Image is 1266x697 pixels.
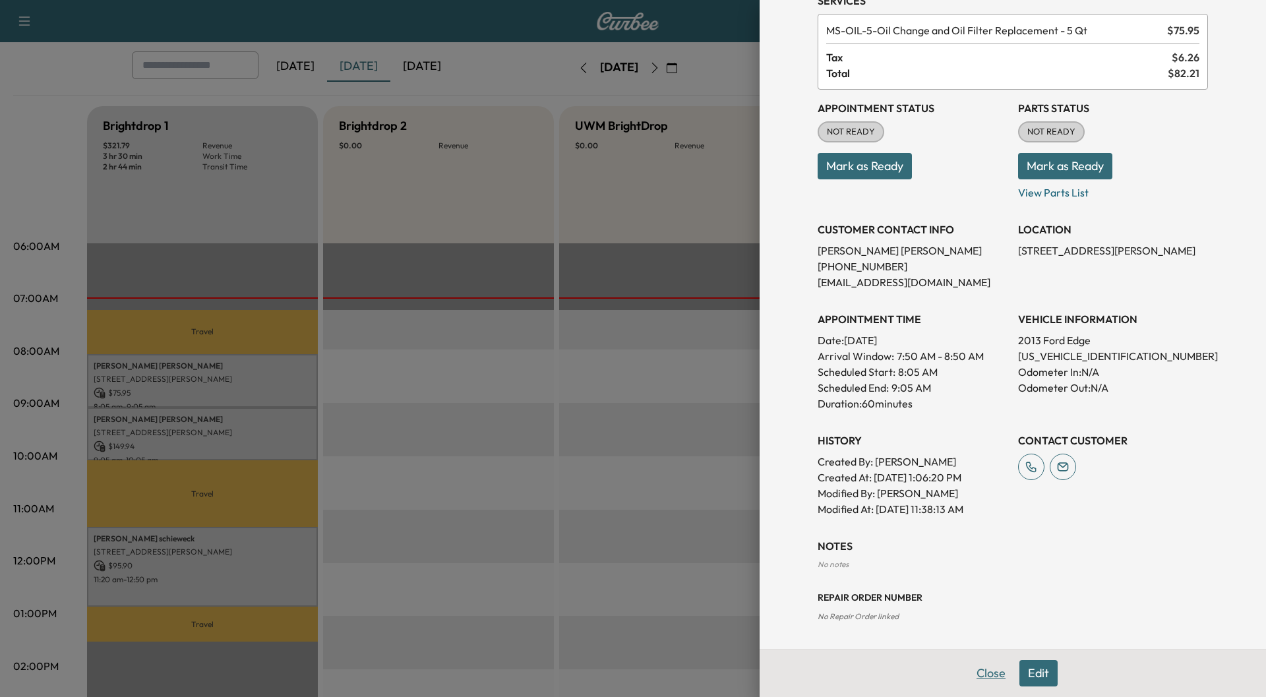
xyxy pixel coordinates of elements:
[1172,49,1199,65] span: $ 6.26
[818,611,899,621] span: No Repair Order linked
[818,396,1008,411] p: Duration: 60 minutes
[898,364,938,380] p: 8:05 AM
[1018,433,1208,448] h3: CONTACT CUSTOMER
[1167,22,1199,38] span: $ 75.95
[818,364,895,380] p: Scheduled Start:
[1018,222,1208,237] h3: LOCATION
[818,538,1208,554] h3: NOTES
[818,501,1008,517] p: Modified At : [DATE] 11:38:13 AM
[1018,179,1208,200] p: View Parts List
[818,311,1008,327] h3: APPOINTMENT TIME
[819,125,883,138] span: NOT READY
[968,660,1014,686] button: Close
[1018,332,1208,348] p: 2013 Ford Edge
[818,591,1208,604] h3: Repair Order number
[1168,65,1199,81] span: $ 82.21
[818,380,889,396] p: Scheduled End:
[818,332,1008,348] p: Date: [DATE]
[818,454,1008,470] p: Created By : [PERSON_NAME]
[826,22,1162,38] span: Oil Change and Oil Filter Replacement - 5 Qt
[818,222,1008,237] h3: CUSTOMER CONTACT INFO
[1019,125,1083,138] span: NOT READY
[897,348,984,364] span: 7:50 AM - 8:50 AM
[826,65,1168,81] span: Total
[818,559,1208,570] div: No notes
[1018,243,1208,258] p: [STREET_ADDRESS][PERSON_NAME]
[826,49,1172,65] span: Tax
[1018,364,1208,380] p: Odometer In: N/A
[1018,311,1208,327] h3: VEHICLE INFORMATION
[891,380,931,396] p: 9:05 AM
[818,258,1008,274] p: [PHONE_NUMBER]
[1018,380,1208,396] p: Odometer Out: N/A
[818,153,912,179] button: Mark as Ready
[1019,660,1058,686] button: Edit
[1018,100,1208,116] h3: Parts Status
[818,433,1008,448] h3: History
[1018,153,1112,179] button: Mark as Ready
[818,243,1008,258] p: [PERSON_NAME] [PERSON_NAME]
[818,485,1008,501] p: Modified By : [PERSON_NAME]
[818,470,1008,485] p: Created At : [DATE] 1:06:20 PM
[818,274,1008,290] p: [EMAIL_ADDRESS][DOMAIN_NAME]
[818,348,1008,364] p: Arrival Window:
[818,100,1008,116] h3: Appointment Status
[1018,348,1208,364] p: [US_VEHICLE_IDENTIFICATION_NUMBER]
